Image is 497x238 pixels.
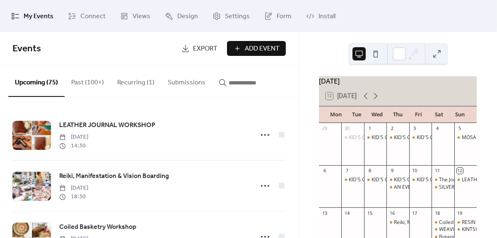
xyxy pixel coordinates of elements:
[412,168,418,174] div: 10
[434,210,440,216] div: 18
[133,10,150,23] span: Views
[367,106,388,123] div: Wed
[206,3,256,29] a: Settings
[394,219,481,226] div: Reiki, Manifestation & Vision Boarding
[227,41,286,56] button: Add Event
[412,210,418,216] div: 17
[321,210,328,216] div: 13
[326,106,346,123] div: Mon
[114,3,157,29] a: Views
[364,134,386,141] div: KID'S CLUB SCHOOL HOLIDAY WORKSHOPS
[389,168,395,174] div: 9
[429,106,449,123] div: Sat
[319,76,477,86] div: [DATE]
[432,226,454,233] div: WEAVING WORKSHOP
[59,171,169,182] a: Reiki, Manifestation & Vision Boarding
[457,210,463,216] div: 19
[454,226,477,233] div: KINTSUGI WORKSHOP
[432,176,454,183] div: The Journey of Psychic & Mediumship Abilities - Session 2
[225,10,250,23] span: Settings
[59,171,169,181] span: Reiki, Manifestation & Vision Boarding
[59,222,136,232] span: Coiled Basketry Workshop
[344,168,350,174] div: 7
[454,219,477,226] div: RESIN WALL ART or TRAYS WORKSHOP
[364,176,386,183] div: KID'S CLUB SCHOOL HOLIDAY WORKSHOPS
[80,10,106,23] span: Connect
[432,184,454,191] div: SILVER RING CARVING WORKSHOP
[59,184,88,192] span: [DATE]
[24,10,53,23] span: My Events
[434,168,440,174] div: 11
[59,133,88,142] span: [DATE]
[193,44,217,54] span: Export
[8,65,65,97] button: Upcoming (75)
[159,3,204,29] a: Design
[394,134,495,141] div: KID'S CLUB SCHOOL HOLIDAY WORKSHOPS
[367,210,373,216] div: 15
[389,210,395,216] div: 16
[409,134,432,141] div: KID'S CLUB SCHOOL HOLIDAY WORKSHOPS
[245,44,280,54] span: Add Event
[5,3,60,29] a: My Events
[277,10,292,23] span: Form
[161,65,212,96] button: Submissions
[434,125,440,132] div: 4
[341,134,364,141] div: KID'S CLUB SCHOOL HOLIDAY WORKSHOPS
[65,65,111,96] button: Past (100+)
[349,134,450,141] div: KID'S CLUB SCHOOL HOLIDAY WORKSHOPS
[386,219,409,226] div: Reiki, Manifestation & Vision Boarding
[454,134,477,141] div: MOSAIC ART FOR BEGINNERS WORKSHOP
[389,125,395,132] div: 2
[412,125,418,132] div: 3
[344,210,350,216] div: 14
[349,176,450,183] div: KID'S CLUB SCHOOL HOLIDAY WORKSHOPS
[59,142,88,150] span: 14:30
[12,40,41,58] span: Events
[62,3,112,29] a: Connect
[367,168,373,174] div: 8
[432,219,454,226] div: Coiled Basketry Workshop
[175,41,224,56] a: Export
[300,3,342,29] a: Install
[386,176,409,183] div: KID'S CLUB SCHOOL HOLIDAY WORKSHOPS
[111,65,161,96] button: Recurring (1)
[346,106,367,123] div: Tue
[388,106,408,123] div: Thu
[59,120,155,131] a: LEATHER JOURNAL WORKSHOP
[449,106,470,123] div: Sun
[454,176,477,183] div: LEATHER JOURNAL WORKSHOP
[457,125,463,132] div: 5
[344,125,350,132] div: 30
[439,226,490,233] div: WEAVING WORKSHOP
[59,120,155,130] span: LEATHER JOURNAL WORKSHOP
[372,134,473,141] div: KID'S CLUB SCHOOL HOLIDAY WORKSHOPS
[258,3,298,29] a: Form
[394,176,495,183] div: KID'S CLUB SCHOOL HOLIDAY WORKSHOPS
[372,176,473,183] div: KID'S CLUB SCHOOL HOLIDAY WORKSHOPS
[177,10,198,23] span: Design
[457,168,463,174] div: 12
[408,106,429,123] div: Fri
[318,10,335,23] span: Install
[341,176,364,183] div: KID'S CLUB SCHOOL HOLIDAY WORKSHOPS
[59,192,88,201] span: 18:30
[386,184,409,191] div: AN EVENING OF INTUITIVE ARTS & THE SPIRIT WORLD with Christine Morgan
[321,168,328,174] div: 6
[386,134,409,141] div: KID'S CLUB SCHOOL HOLIDAY WORKSHOPS
[409,176,432,183] div: KID'S CLUB SCHOOL HOLIDAY WORKSHOPS
[59,222,136,233] a: Coiled Basketry Workshop
[367,125,373,132] div: 1
[321,125,328,132] div: 29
